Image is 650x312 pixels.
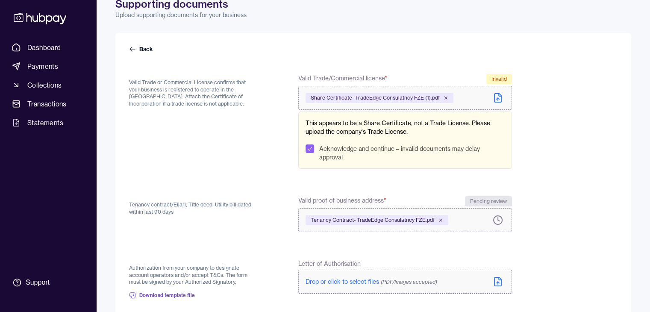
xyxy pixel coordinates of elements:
p: Upload supporting documents for your business [115,11,631,19]
div: Invalid [486,74,512,84]
div: Support [26,278,50,287]
a: Back [129,45,155,53]
span: Statements [27,118,63,128]
span: (PDF/Images accepted) [381,279,437,285]
p: Authorization from your company to designate account operators and/or accept T&Cs. The form must ... [129,265,258,286]
a: Statements [9,115,88,130]
span: Download template file [139,292,195,299]
span: Payments [27,61,58,71]
label: Acknowledge and continue – invalid documents may delay approval [319,144,504,162]
span: Tenancy Contract- TradeEdge Consulatncy FZE.pdf [311,217,435,224]
div: Pending review [465,196,512,206]
span: Valid proof of business address [298,196,386,206]
a: Dashboard [9,40,88,55]
span: Letter of Authorisation [298,259,361,268]
p: Valid Trade or Commercial License confirms that your business is registered to operate in the [GE... [129,79,258,107]
span: Collections [27,80,62,90]
span: Valid Trade/Commercial license [298,74,387,84]
a: Transactions [9,96,88,112]
span: Transactions [27,99,67,109]
a: Download template file [129,286,195,305]
a: Payments [9,59,88,74]
span: Share Certificate- TradeEdge Consulatncy FZE (1).pdf [311,94,440,101]
a: Collections [9,77,88,93]
a: Support [9,274,88,291]
span: Drop or click to select files [306,278,437,286]
p: This appears to be a Share Certificate, not a Trade License. Please upload the company's Trade Li... [306,119,504,136]
p: Tenancy contract/Eijari, Title deed, Utility bill dated within last 90 days [129,201,258,215]
span: Dashboard [27,42,61,53]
